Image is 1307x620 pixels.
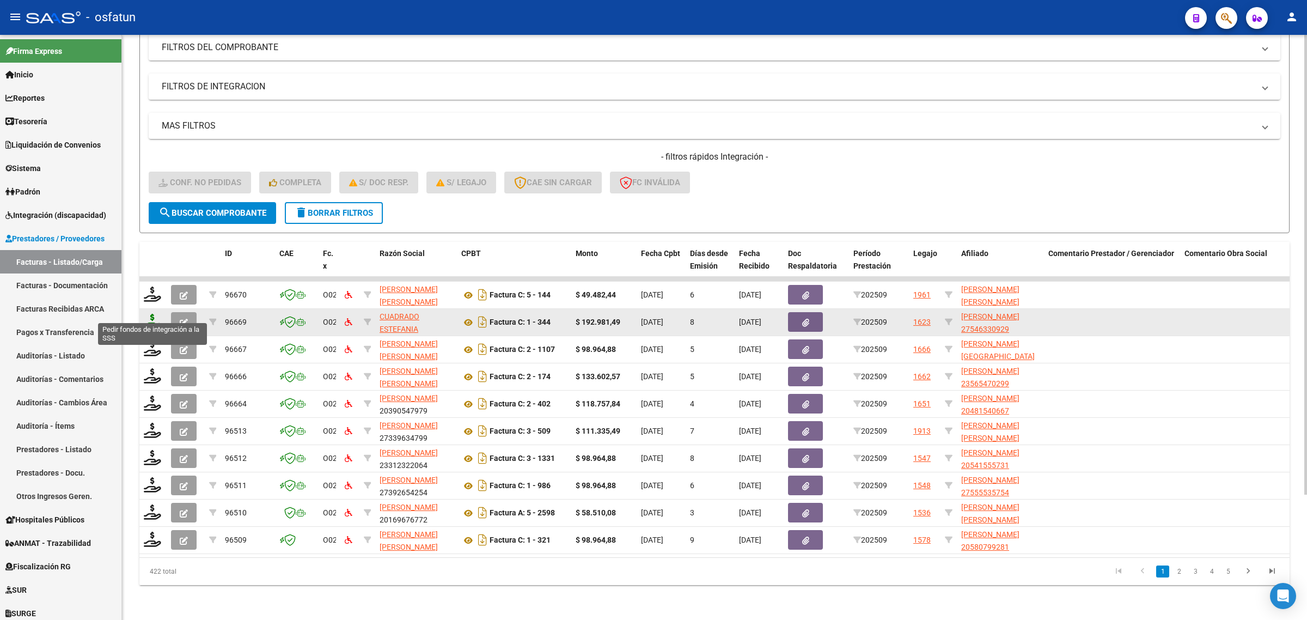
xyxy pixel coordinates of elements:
[375,242,457,290] datatable-header-cell: Razón Social
[158,178,241,187] span: Conf. no pedidas
[1187,562,1204,581] li: page 3
[5,537,91,549] span: ANMAT - Trazabilidad
[961,312,1019,333] span: [PERSON_NAME] 27546330929
[1270,583,1296,609] div: Open Intercom Messenger
[149,34,1280,60] mat-expansion-panel-header: FILTROS DEL COMPROBANTE
[323,290,337,299] span: O02
[576,427,620,435] strong: $ 111.335,49
[225,249,232,258] span: ID
[380,365,453,388] div: 27337669722
[690,318,694,326] span: 8
[913,452,931,465] div: 1547
[475,395,490,412] i: Descargar documento
[690,249,728,270] span: Días desde Emisión
[149,202,276,224] button: Buscar Comprobante
[913,425,931,437] div: 1913
[1204,562,1220,581] li: page 4
[5,45,62,57] span: Firma Express
[853,399,887,408] span: 202509
[149,74,1280,100] mat-expansion-panel-header: FILTROS DE INTEGRACION
[380,311,453,333] div: 27385523179
[275,242,319,290] datatable-header-cell: CAE
[323,249,333,270] span: Fc. x
[323,454,337,463] span: O02
[259,172,331,193] button: Completa
[380,367,438,388] span: [PERSON_NAME] [PERSON_NAME]
[739,508,761,517] span: [DATE]
[380,283,453,306] div: 27268064333
[475,368,490,385] i: Descargar documento
[853,345,887,354] span: 202509
[436,178,486,187] span: S/ legajo
[323,508,337,517] span: O02
[686,242,735,290] datatable-header-cell: Días desde Emisión
[1222,566,1235,578] a: 5
[504,172,602,193] button: CAE SIN CARGAR
[162,81,1254,93] mat-panel-title: FILTROS DE INTEGRACION
[1262,566,1282,578] a: go to last page
[853,481,887,490] span: 202509
[5,69,33,81] span: Inicio
[295,206,308,219] mat-icon: delete
[5,233,105,245] span: Prestadores / Proveedores
[339,172,419,193] button: S/ Doc Resp.
[909,242,940,290] datatable-header-cell: Legajo
[1048,249,1174,258] span: Comentario Prestador / Gerenciador
[380,249,425,258] span: Razón Social
[162,41,1254,53] mat-panel-title: FILTROS DEL COMPROBANTE
[323,345,337,354] span: O02
[225,454,247,463] span: 96512
[961,339,1035,373] span: [PERSON_NAME][GEOGRAPHIC_DATA][PERSON_NAME]
[576,399,620,408] strong: $ 118.757,84
[739,536,761,544] span: [DATE]
[788,249,837,270] span: Doc Respaldatoria
[269,178,321,187] span: Completa
[139,558,368,585] div: 422 total
[225,318,247,326] span: 96669
[641,372,663,381] span: [DATE]
[225,372,247,381] span: 96666
[1155,562,1171,581] li: page 1
[913,343,931,356] div: 1666
[225,508,247,517] span: 96510
[913,249,937,258] span: Legajo
[285,202,383,224] button: Borrar Filtros
[1184,249,1267,258] span: Comentario Obra Social
[380,447,453,470] div: 23312322064
[162,120,1254,132] mat-panel-title: MAS FILTROS
[739,399,761,408] span: [DATE]
[1205,566,1218,578] a: 4
[641,399,663,408] span: [DATE]
[149,172,251,193] button: Conf. no pedidas
[739,372,761,381] span: [DATE]
[490,427,551,436] strong: Factura C: 3 - 509
[475,449,490,467] i: Descargar documento
[853,454,887,463] span: 202509
[853,508,887,517] span: 202509
[1156,566,1169,578] a: 1
[690,454,694,463] span: 8
[279,249,294,258] span: CAE
[5,209,106,221] span: Integración (discapacidad)
[571,242,637,290] datatable-header-cell: Monto
[739,481,761,490] span: [DATE]
[739,427,761,435] span: [DATE]
[295,208,373,218] span: Borrar Filtros
[739,290,761,299] span: [DATE]
[853,290,887,299] span: 202509
[380,421,438,430] span: [PERSON_NAME]
[961,530,1019,551] span: [PERSON_NAME] 20580799281
[380,339,438,361] span: [PERSON_NAME] [PERSON_NAME]
[158,208,266,218] span: Buscar Comprobante
[475,504,490,521] i: Descargar documento
[461,249,481,258] span: CPBT
[690,372,694,381] span: 5
[380,474,453,497] div: 27392654254
[5,162,41,174] span: Sistema
[690,399,694,408] span: 4
[380,476,438,484] span: [PERSON_NAME]
[784,242,849,290] datatable-header-cell: Doc Respaldatoria
[149,151,1280,163] h4: - filtros rápidos Integración -
[641,290,663,299] span: [DATE]
[225,481,247,490] span: 96511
